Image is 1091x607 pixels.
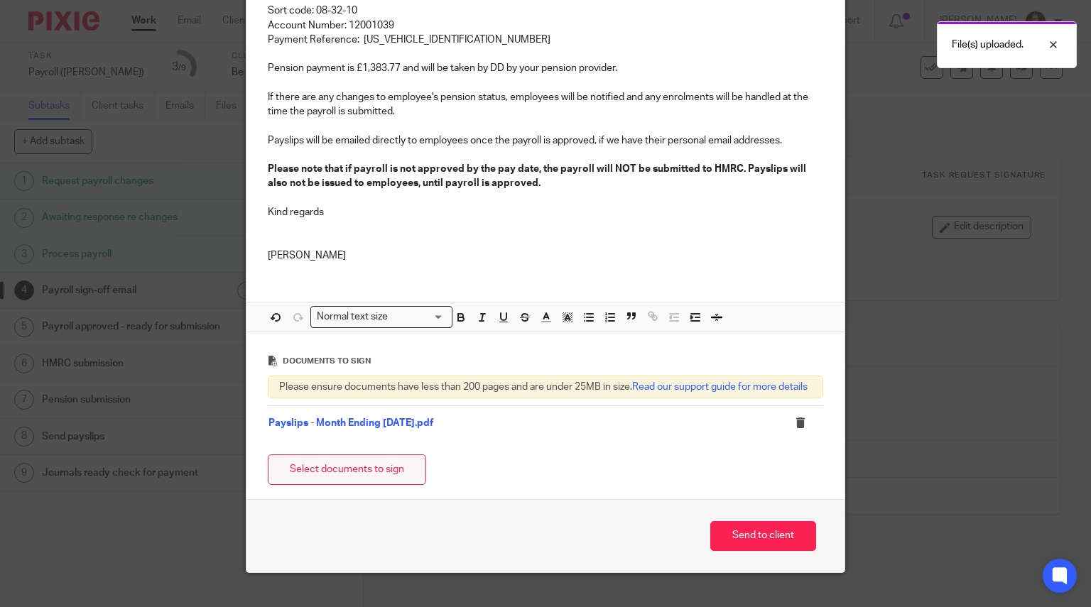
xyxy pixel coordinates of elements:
p: [PERSON_NAME] [268,248,824,263]
input: Search for option [393,310,444,324]
span: Documents to sign [283,357,371,365]
div: Please ensure documents have less than 200 pages and are under 25MB in size. [268,376,824,398]
strong: Please note that if payroll is not approved by the pay date, the payroll will NOT be submitted to... [268,164,808,188]
a: Read our support guide for more details [632,382,808,392]
button: Select documents to sign [268,454,426,485]
p: File(s) uploaded. [952,38,1024,52]
p: Payslips will be emailed directly to employees once the payroll is approved, if we have their per... [268,133,824,148]
div: Search for option [310,306,452,328]
p: Kind regards [268,205,824,219]
button: Send to client [710,521,816,552]
span: Normal text size [314,310,391,324]
a: Payslips - Month Ending [DATE].pdf [268,418,433,428]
